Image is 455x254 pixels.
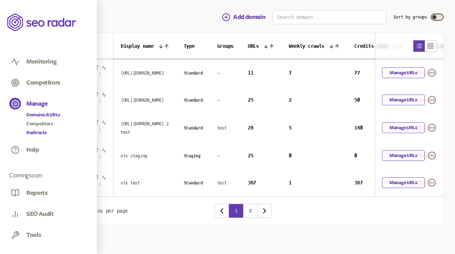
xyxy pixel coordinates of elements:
[248,180,256,186] span: 387
[248,97,253,103] span: 25
[217,98,220,103] span: -
[382,95,425,105] a: Manage URLs
[26,79,60,87] button: Competitors
[289,70,292,76] span: 7
[393,14,427,20] label: Sort by groups
[248,43,259,49] span: URLs
[248,70,253,76] span: 11
[121,98,164,103] span: [URL][DOMAIN_NAME]
[382,177,425,188] a: Manage URLs
[354,43,387,49] span: Credits used
[184,181,203,186] span: Standard
[382,122,425,133] a: Manage URLs
[354,125,362,131] span: 140
[354,180,362,186] span: 387
[289,97,292,103] span: 2
[9,77,88,90] a: Competitors
[26,129,60,136] a: Redirects
[26,58,57,66] button: Monitoring
[217,153,220,158] span: -
[248,153,253,158] span: 25
[354,153,357,158] span: 0
[184,43,195,49] span: Type
[217,71,220,76] span: -
[217,126,227,131] span: test
[121,181,140,186] span: olx test
[382,150,425,161] a: Manage URLs
[217,43,234,49] span: Groups
[289,125,292,131] span: 5
[243,204,257,218] button: 2
[26,146,39,154] button: Help
[184,71,203,76] span: Standard
[184,98,203,103] span: Standard
[121,71,164,76] span: [URL][DOMAIN_NAME]
[229,204,243,218] button: 1
[217,181,227,186] span: test
[9,172,88,180] span: Coming soon:
[354,70,360,76] span: 77
[354,97,360,103] span: 50
[84,208,128,214] span: domains per page
[184,153,200,158] span: Staging
[289,153,292,158] span: 0
[121,43,154,49] span: Display name
[26,100,48,108] button: Manage
[26,120,60,127] a: Competitors
[184,126,203,131] span: Standard
[289,180,292,186] span: 1
[121,121,169,135] span: [URL][DOMAIN_NAME] 2 test
[26,111,60,118] a: Domains & URLs
[289,43,324,49] span: Weekly crawls
[273,10,386,24] input: Search domain
[222,13,265,21] button: Add domain
[248,125,253,131] span: 28
[382,67,425,78] a: Manage URLs
[121,153,147,158] span: olx staging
